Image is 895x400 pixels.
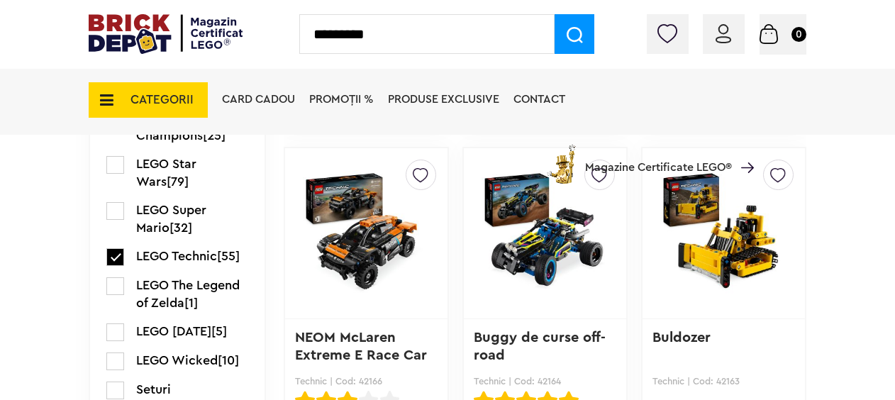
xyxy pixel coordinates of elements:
[513,94,565,105] a: Contact
[474,376,616,387] p: Technic | Cod: 42164
[585,142,732,174] span: Magazine Certificate LEGO®
[184,296,198,309] span: [1]
[222,94,295,105] a: Card Cadou
[791,27,806,42] small: 0
[218,354,239,367] span: [10]
[309,94,374,105] a: PROMOȚII %
[136,279,240,309] span: LEGO The Legend of Zelda
[303,134,430,333] img: NEOM McLaren Extreme E Race Car
[136,204,206,234] span: LEGO Super Mario
[136,325,211,338] span: LEGO [DATE]
[652,376,795,387] p: Technic | Cod: 42163
[482,134,608,333] img: Buggy de curse off-road
[211,325,227,338] span: [5]
[732,144,754,155] a: Magazine Certificate LEGO®
[130,94,194,106] span: CATEGORII
[136,354,218,367] span: LEGO Wicked
[295,330,427,362] a: NEOM McLaren Extreme E Race Car
[295,376,438,387] p: Technic | Cod: 42166
[660,134,787,333] img: Buldozer
[217,250,240,262] span: [55]
[474,330,606,362] a: Buggy de curse off-road
[652,330,711,345] a: Buldozer
[388,94,499,105] a: Produse exclusive
[169,221,192,234] span: [32]
[136,250,217,262] span: LEGO Technic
